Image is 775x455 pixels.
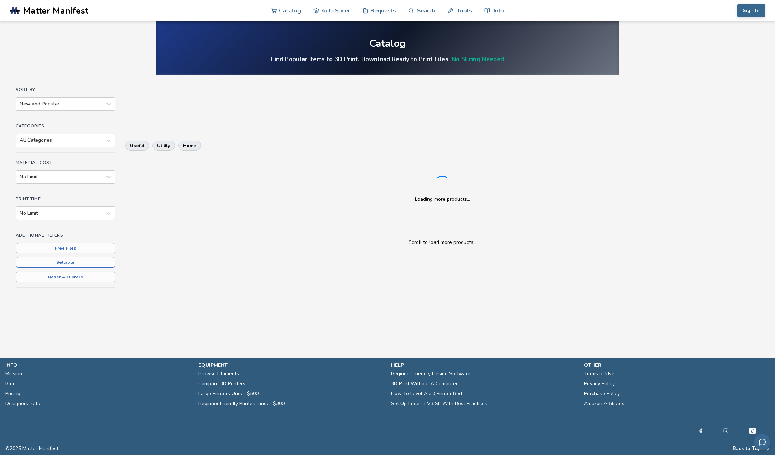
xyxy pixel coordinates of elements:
[415,195,470,203] p: Loading more products...
[5,389,20,399] a: Pricing
[584,379,615,389] a: Privacy Policy
[125,141,149,151] button: useful
[391,399,487,409] a: Set Up Ender 3 V3 SE With Best Practices
[5,446,58,451] span: © 2025 Matter Manifest
[16,160,115,165] h4: Material Cost
[198,399,285,409] a: Beginner Friendly Printers under $300
[152,141,175,151] button: utility
[16,257,115,268] button: Sellable
[733,446,761,451] button: Back to Top
[16,197,115,202] h4: Print Time
[16,233,115,238] h4: Additional Filters
[391,379,458,389] a: 3D Print Without A Computer
[271,55,504,63] h4: Find Popular Items to 3D Print. Download Ready to Print Files.
[737,4,765,17] button: Sign In
[391,389,462,399] a: How To Level A 3D Printer Bed
[132,239,753,246] p: Scroll to load more products...
[20,137,21,143] input: All Categories
[178,141,201,151] button: home
[369,38,406,49] div: Catalog
[5,379,16,389] a: Blog
[16,87,115,92] h4: Sort By
[198,361,384,369] p: equipment
[20,210,21,216] input: No Limit
[5,361,191,369] p: info
[723,427,728,435] a: Instagram
[584,399,624,409] a: Amazon Affiliates
[198,379,245,389] a: Compare 3D Printers
[198,389,259,399] a: Large Printers Under $500
[748,427,757,435] a: Tiktok
[754,434,770,450] button: Send feedback via email
[198,369,239,379] a: Browse Filaments
[20,174,21,180] input: No Limit
[452,55,504,63] a: No Slicing Needed
[584,369,614,379] a: Terms of Use
[5,399,40,409] a: Designers Beta
[584,361,770,369] p: other
[16,124,115,129] h4: Categories
[23,6,88,16] span: Matter Manifest
[698,427,703,435] a: Facebook
[16,272,115,282] button: Reset All Filters
[16,243,115,253] button: Free Files
[391,361,577,369] p: help
[5,369,22,379] a: Mission
[584,389,620,399] a: Purchase Policy
[765,446,770,451] a: RSS Feed
[391,369,470,379] a: Beginner Friendly Design Software
[20,101,21,107] input: New and Popular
